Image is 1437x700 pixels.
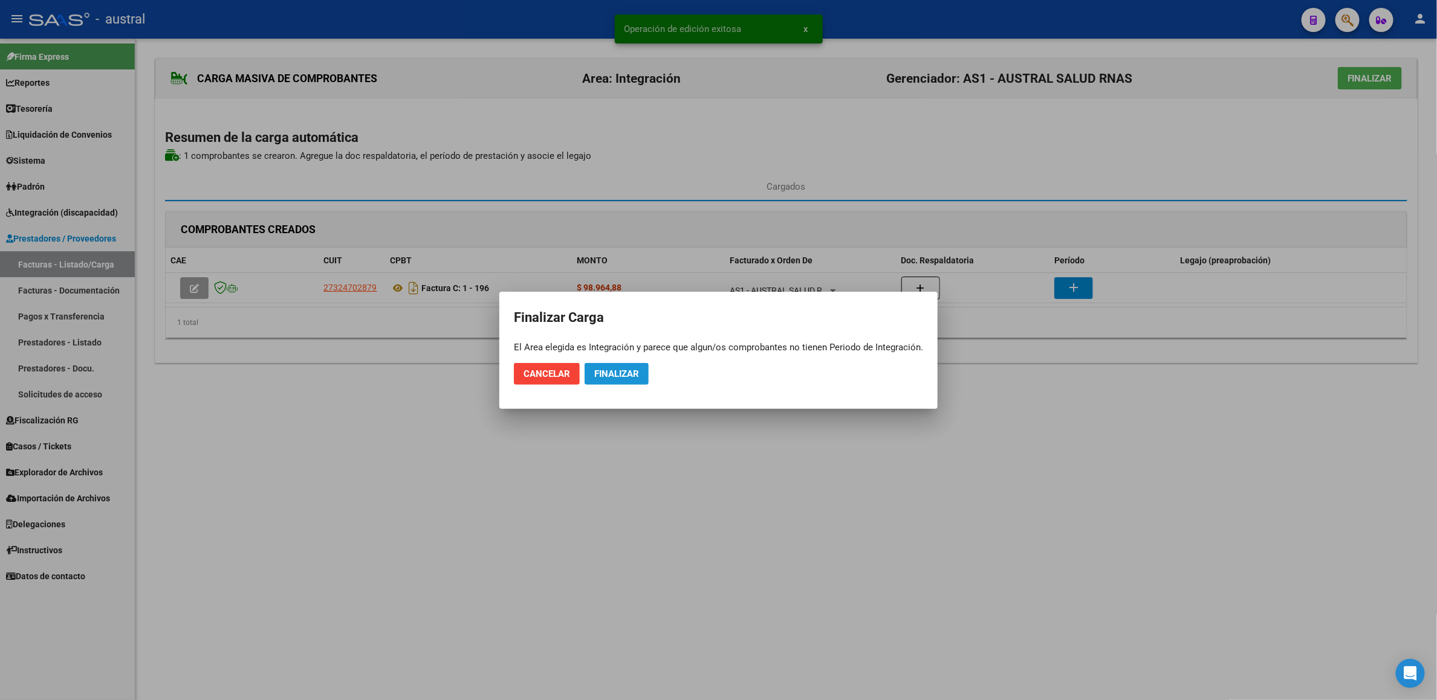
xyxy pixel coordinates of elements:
[594,368,639,379] span: Finalizar
[514,306,923,329] h2: Finalizar Carga
[585,363,649,385] button: Finalizar
[524,368,570,379] span: Cancelar
[1396,659,1425,688] div: Open Intercom Messenger
[514,363,580,385] button: Cancelar
[514,341,923,353] div: El Area elegida es Integración y parece que algun/os comprobantes no tienen Periodo de Integración.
